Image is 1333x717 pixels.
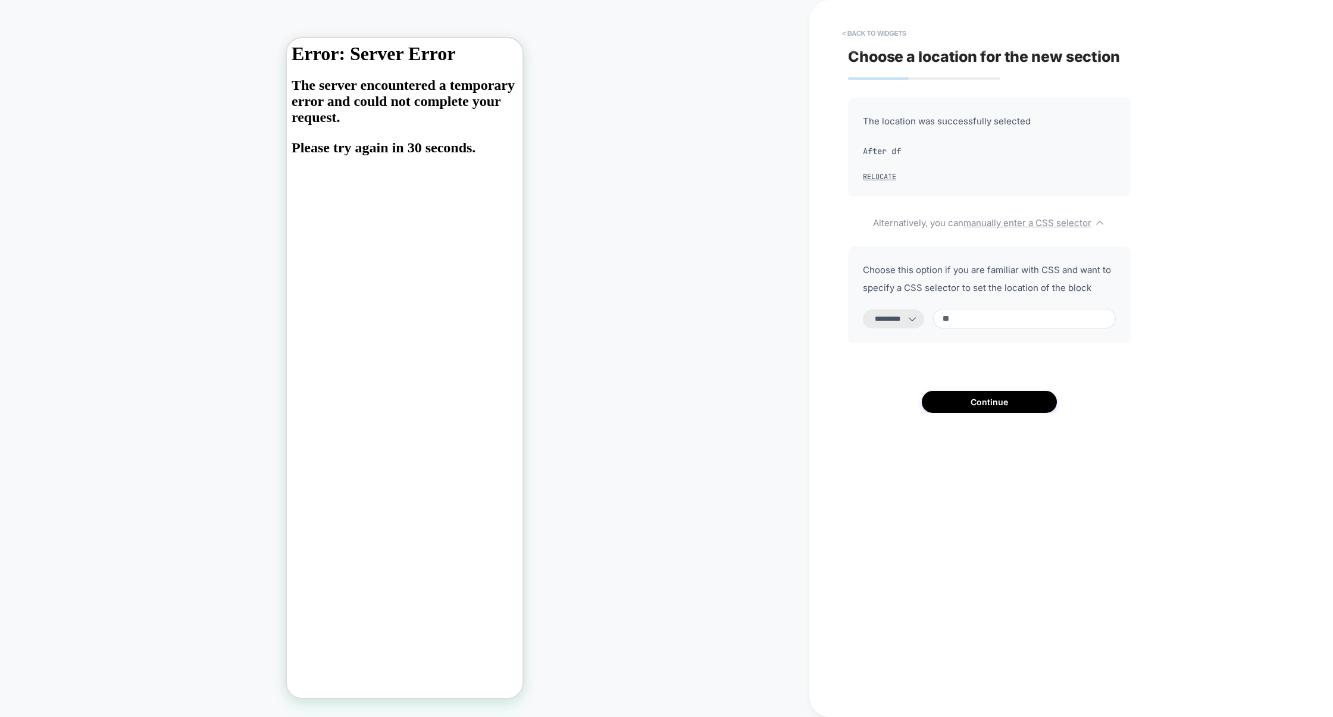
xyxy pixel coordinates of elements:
[848,214,1131,228] span: Alternatively, you can
[863,142,1116,160] span: After df
[863,112,1116,130] span: The location was successfully selected
[5,5,231,27] h1: Error: Server Error
[5,39,231,118] h2: The server encountered a temporary error and could not complete your request.
[963,217,1091,228] u: manually enter a CSS selector
[848,48,1120,65] span: Choose a location for the new section
[836,24,912,43] button: < Back to widgets
[5,102,231,118] p: Please try again in 30 seconds.
[863,172,896,181] button: Relocate
[922,391,1057,413] button: Continue
[863,261,1116,297] span: Choose this option if you are familiar with CSS and want to specify a CSS selector to set the loc...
